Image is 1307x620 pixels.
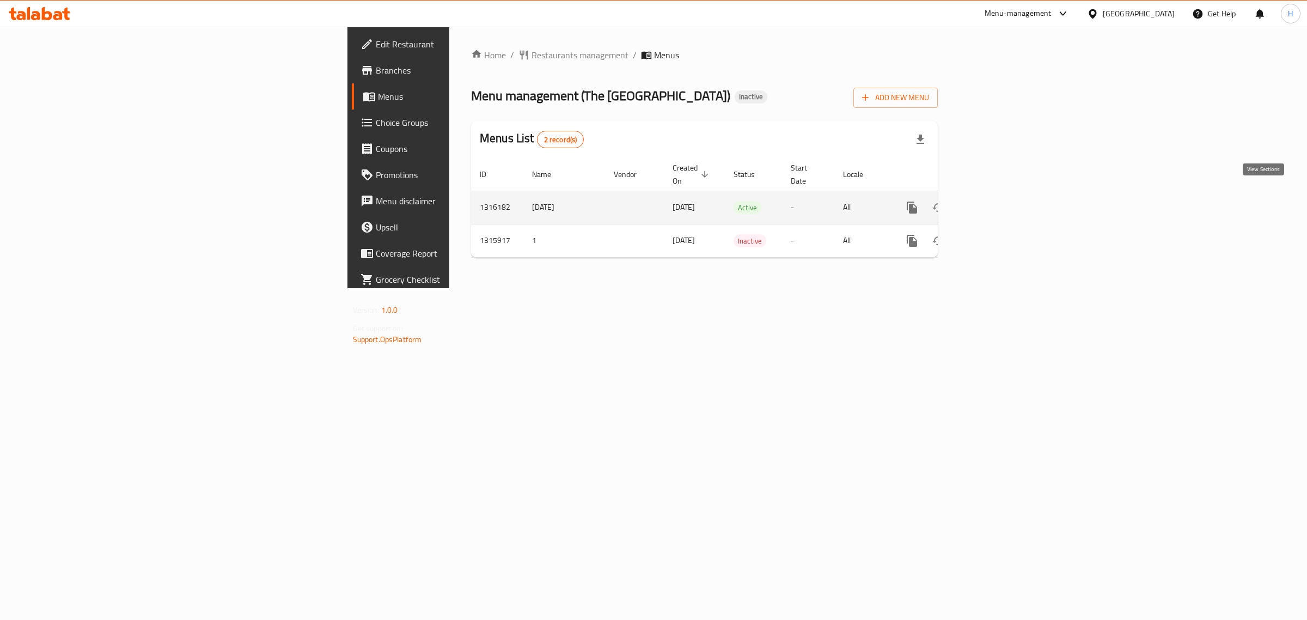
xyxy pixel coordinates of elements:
[353,332,422,347] a: Support.OpsPlatform
[352,266,566,293] a: Grocery Checklist
[471,158,1012,258] table: enhanced table
[925,194,951,221] button: Change Status
[834,224,890,257] td: All
[782,224,834,257] td: -
[352,136,566,162] a: Coupons
[376,247,557,260] span: Coverage Report
[734,234,766,247] div: Inactive
[890,158,1012,191] th: Actions
[862,91,929,105] span: Add New Menu
[633,48,637,62] li: /
[471,48,938,62] nav: breadcrumb
[376,64,557,77] span: Branches
[376,38,557,51] span: Edit Restaurant
[376,273,557,286] span: Grocery Checklist
[471,83,730,108] span: Menu management ( The [GEOGRAPHIC_DATA] )
[673,161,712,187] span: Created On
[734,168,769,181] span: Status
[352,110,566,136] a: Choice Groups
[376,194,557,208] span: Menu disclaimer
[899,194,925,221] button: more
[353,303,380,317] span: Version:
[376,221,557,234] span: Upsell
[480,168,500,181] span: ID
[352,57,566,83] a: Branches
[734,235,766,247] span: Inactive
[518,48,628,62] a: Restaurants management
[1288,8,1293,20] span: H
[352,240,566,266] a: Coverage Report
[352,188,566,214] a: Menu disclaimer
[537,131,584,148] div: Total records count
[381,303,398,317] span: 1.0.0
[735,92,767,101] span: Inactive
[352,214,566,240] a: Upsell
[532,168,565,181] span: Name
[735,90,767,104] div: Inactive
[843,168,877,181] span: Locale
[353,321,403,336] span: Get support on:
[907,126,933,153] div: Export file
[378,90,557,103] span: Menus
[352,162,566,188] a: Promotions
[791,161,821,187] span: Start Date
[376,142,557,155] span: Coupons
[654,48,679,62] span: Menus
[376,116,557,129] span: Choice Groups
[538,135,584,145] span: 2 record(s)
[352,83,566,110] a: Menus
[834,191,890,224] td: All
[899,228,925,254] button: more
[985,7,1052,20] div: Menu-management
[782,191,834,224] td: -
[614,168,651,181] span: Vendor
[673,233,695,247] span: [DATE]
[352,31,566,57] a: Edit Restaurant
[532,48,628,62] span: Restaurants management
[1103,8,1175,20] div: [GEOGRAPHIC_DATA]
[376,168,557,181] span: Promotions
[734,202,761,214] span: Active
[925,228,951,254] button: Change Status
[480,130,584,148] h2: Menus List
[853,88,938,108] button: Add New Menu
[673,200,695,214] span: [DATE]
